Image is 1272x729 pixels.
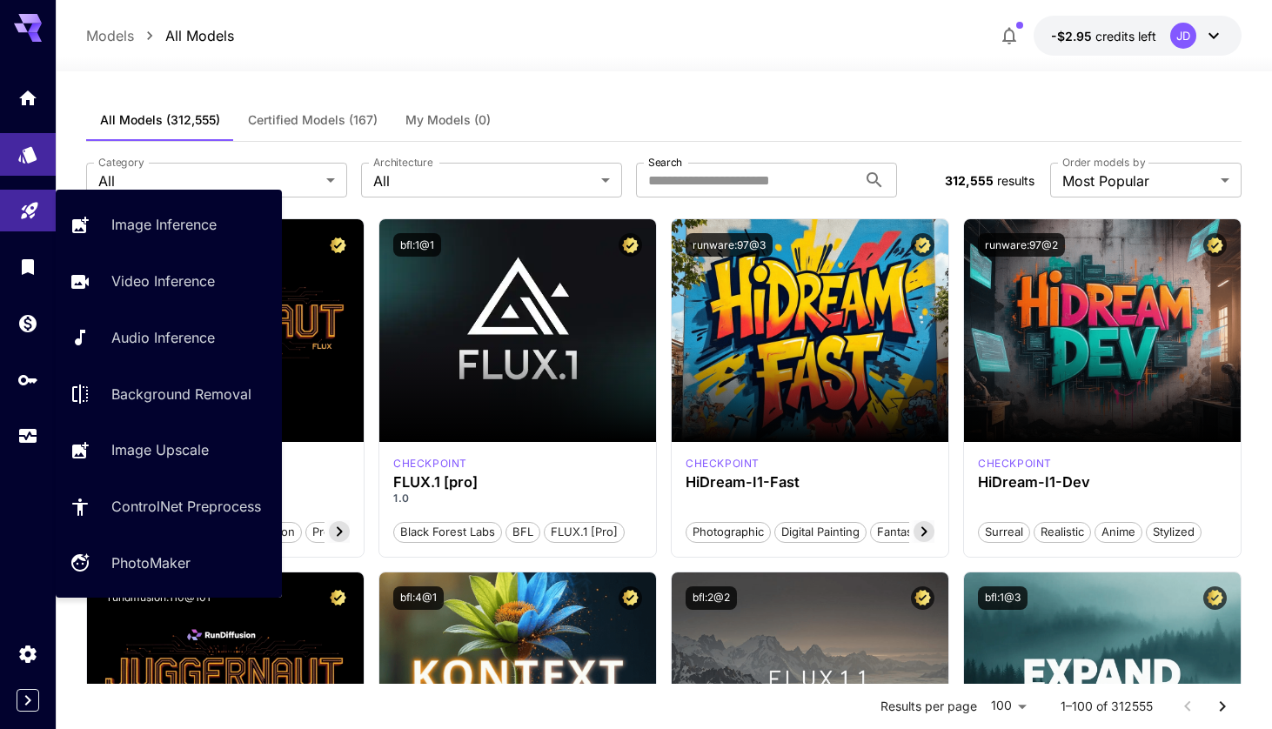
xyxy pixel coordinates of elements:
h3: FLUX.1 [pro] [393,474,642,491]
button: Certified Model – Vetted for best performance and includes a commercial license. [619,586,642,610]
p: 1.0 [393,491,642,506]
a: ControlNet Preprocess [56,485,282,528]
p: Background Removal [111,384,251,405]
button: rundiffusion:110@101 [101,586,218,610]
div: Home [17,87,38,109]
button: Certified Model – Vetted for best performance and includes a commercial license. [326,586,350,610]
span: 312,555 [945,173,994,188]
button: Expand sidebar [17,689,39,712]
button: -$2.9472 [1034,16,1242,56]
button: bfl:1@1 [393,233,441,257]
span: Certified Models (167) [248,112,378,128]
label: Category [98,155,144,170]
span: Photographic [686,524,770,541]
span: My Models (0) [405,112,491,128]
h3: HiDream-I1-Fast [686,474,934,491]
p: Video Inference [111,271,215,291]
label: Search [648,155,682,170]
button: Certified Model – Vetted for best performance and includes a commercial license. [619,233,642,257]
p: checkpoint [393,456,467,472]
p: Image Upscale [111,439,209,460]
span: Surreal [979,524,1029,541]
span: BFL [506,524,539,541]
button: Certified Model – Vetted for best performance and includes a commercial license. [1203,233,1227,257]
span: Most Popular [1062,171,1214,191]
span: Anime [1095,524,1141,541]
a: Video Inference [56,260,282,303]
div: fluxpro [393,456,467,472]
a: PhotoMaker [56,542,282,585]
button: runware:97@3 [686,233,773,257]
div: HiDream Dev [978,456,1052,472]
span: Digital Painting [775,524,866,541]
p: Models [86,25,134,46]
div: Wallet [17,312,38,334]
a: Image Upscale [56,429,282,472]
span: -$2.95 [1051,29,1095,43]
label: Order models by [1062,155,1145,170]
button: bfl:1@3 [978,586,1028,610]
a: Background Removal [56,372,282,415]
div: Library [17,256,38,278]
label: Architecture [373,155,432,170]
span: FLUX.1 [pro] [545,524,624,541]
a: Image Inference [56,204,282,246]
button: Certified Model – Vetted for best performance and includes a commercial license. [911,233,934,257]
h3: HiDream-I1-Dev [978,474,1227,491]
button: bfl:4@1 [393,586,444,610]
p: Image Inference [111,214,217,235]
div: 100 [984,693,1033,719]
div: Settings [17,643,38,665]
span: pro [306,524,337,541]
p: ControlNet Preprocess [111,496,261,517]
div: Usage [17,425,38,447]
a: Audio Inference [56,317,282,359]
button: Certified Model – Vetted for best performance and includes a commercial license. [326,233,350,257]
span: Fantasy [871,524,925,541]
button: bfl:2@2 [686,586,737,610]
span: Realistic [1034,524,1090,541]
button: runware:97@2 [978,233,1065,257]
p: Audio Inference [111,327,215,348]
p: checkpoint [686,456,760,472]
p: All Models [165,25,234,46]
div: JD [1170,23,1196,49]
div: HiDream Fast [686,456,760,472]
nav: breadcrumb [86,25,234,46]
span: results [997,173,1034,188]
div: -$2.9472 [1051,27,1156,45]
button: Go to next page [1205,689,1240,724]
p: PhotoMaker [111,552,191,573]
div: Playground [19,196,40,217]
span: All Models (312,555) [100,112,220,128]
span: Stylized [1147,524,1201,541]
p: checkpoint [978,456,1052,472]
span: All [98,171,319,191]
button: Certified Model – Vetted for best performance and includes a commercial license. [911,586,934,610]
span: credits left [1095,29,1156,43]
span: All [373,171,594,191]
p: Results per page [880,698,977,715]
p: 1–100 of 312555 [1061,698,1153,715]
div: Models [17,139,38,161]
button: Certified Model – Vetted for best performance and includes a commercial license. [1203,586,1227,610]
span: Black Forest Labs [394,524,501,541]
div: API Keys [17,369,38,391]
